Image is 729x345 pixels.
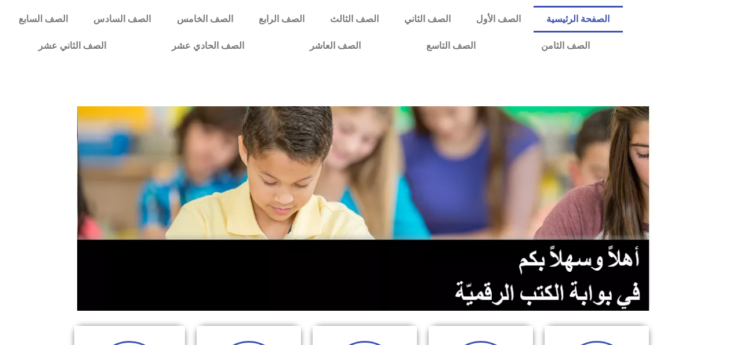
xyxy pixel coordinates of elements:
[317,6,391,33] a: الصف الثالث
[277,33,394,59] a: الصف العاشر
[246,6,317,33] a: الصف الرابع
[139,33,277,59] a: الصف الحادي عشر
[463,6,534,33] a: الصف الأول
[509,33,623,59] a: الصف الثامن
[164,6,245,33] a: الصف الخامس
[81,6,164,33] a: الصف السادس
[391,6,463,33] a: الصف الثاني
[534,6,622,33] a: الصفحة الرئيسية
[6,6,81,33] a: الصف السابع
[394,33,509,59] a: الصف التاسع
[6,33,139,59] a: الصف الثاني عشر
